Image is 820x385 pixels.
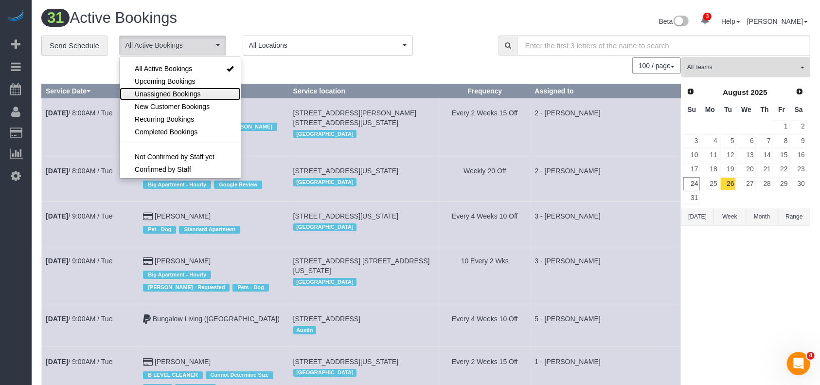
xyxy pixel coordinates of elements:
[206,371,274,379] span: Cannot Determine Size
[681,57,810,77] button: All Teams
[293,369,357,377] span: [GEOGRAPHIC_DATA]
[289,98,439,156] td: Service location
[153,315,280,323] a: Bungalow Living ([GEOGRAPHIC_DATA])
[46,109,112,117] a: [DATE]/ 8:00AM / Tue
[757,163,773,176] a: 21
[439,156,531,201] td: Frequency
[289,201,439,246] td: Service location
[757,148,773,162] a: 14
[243,36,413,55] button: All Locations
[46,315,68,323] b: [DATE]
[46,315,112,323] a: [DATE]/ 9:00AM / Tue
[42,246,139,304] td: Schedule date
[135,76,196,86] span: Upcoming Bookings
[42,98,139,156] td: Schedule date
[687,106,696,113] span: Sunday
[791,163,807,176] a: 23
[701,163,719,176] a: 18
[125,40,214,50] span: All Active Bookings
[293,278,357,286] span: [GEOGRAPHIC_DATA]
[143,359,153,366] i: Credit Card Payment
[787,352,810,375] iframe: Intercom live chat
[673,16,689,28] img: New interface
[6,10,25,23] a: Automaid Logo
[293,130,357,138] span: [GEOGRAPHIC_DATA]
[757,134,773,147] a: 7
[705,106,715,113] span: Monday
[681,208,713,226] button: [DATE]
[791,120,807,133] a: 2
[46,109,68,117] b: [DATE]
[774,163,790,176] a: 22
[143,213,153,220] i: Credit Card Payment
[293,167,399,175] span: [STREET_ADDRESS][US_STATE]
[791,177,807,190] a: 30
[46,212,68,220] b: [DATE]
[796,88,803,95] span: Next
[41,9,70,27] span: 31
[701,177,719,190] a: 25
[683,134,700,147] a: 3
[683,148,700,162] a: 10
[747,18,808,25] a: [PERSON_NAME]
[795,106,803,113] span: Saturday
[737,134,755,147] a: 6
[713,208,746,226] button: Week
[41,36,107,56] a: Send Schedule
[703,13,712,20] span: 3
[681,57,810,73] ol: All Teams
[135,114,194,124] span: Recurring Bookings
[774,134,790,147] a: 8
[720,163,736,176] a: 19
[214,123,277,130] span: No [PERSON_NAME]
[232,284,268,292] span: Pets - Dog
[741,106,751,113] span: Wednesday
[750,88,767,96] span: 2025
[42,84,139,98] th: Service Date
[42,201,139,246] td: Schedule date
[143,258,153,265] i: Credit Card Payment
[293,275,435,288] div: Location
[659,18,689,25] a: Beta
[724,106,732,113] span: Tuesday
[683,177,700,190] a: 24
[42,156,139,201] td: Schedule date
[774,120,790,133] a: 1
[41,10,419,26] h1: Active Bookings
[737,177,755,190] a: 27
[42,304,139,347] td: Schedule date
[214,181,262,188] span: Google Review
[439,84,531,98] th: Frequency
[289,84,439,98] th: Service location
[439,246,531,304] td: Frequency
[723,88,749,96] span: August
[293,212,399,220] span: [STREET_ADDRESS][US_STATE]
[531,84,681,98] th: Assigned to
[139,304,289,347] td: Customer
[135,102,210,111] span: New Customer Bookings
[293,221,435,234] div: Location
[531,201,681,246] td: Assigned to
[791,134,807,147] a: 9
[695,10,714,31] a: 3
[46,167,112,175] a: [DATE]/ 8:00AM / Tue
[633,57,681,74] nav: Pagination navigation
[293,315,360,323] span: [STREET_ADDRESS]
[179,226,240,234] span: Standard Apartment
[139,246,289,304] td: Customer
[293,324,435,336] div: Location
[155,358,211,366] a: [PERSON_NAME]
[249,40,400,50] span: All Locations
[143,226,176,234] span: Pet - Dog
[720,134,736,147] a: 5
[293,109,417,127] span: [STREET_ADDRESS][PERSON_NAME] [STREET_ADDRESS][US_STATE]
[289,246,439,304] td: Service location
[761,106,769,113] span: Thursday
[778,208,810,226] button: Range
[46,257,68,265] b: [DATE]
[737,148,755,162] a: 13
[46,358,112,366] a: [DATE]/ 9:00AM / Tue
[155,257,211,265] a: [PERSON_NAME]
[135,64,192,73] span: All Active Bookings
